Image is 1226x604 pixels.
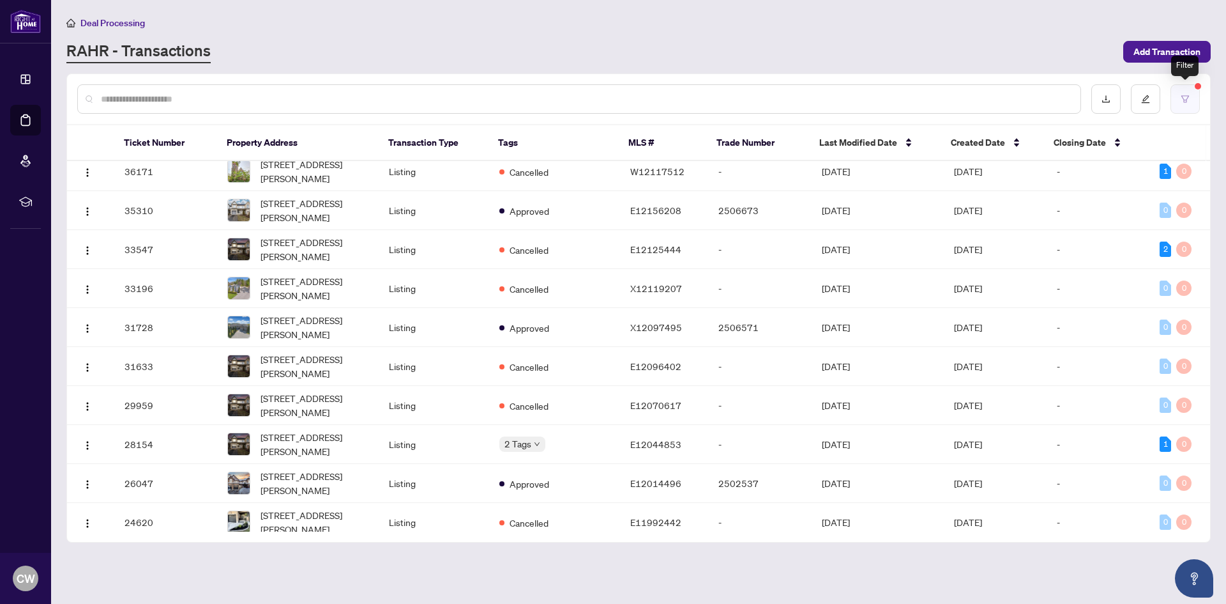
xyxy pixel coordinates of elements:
[1091,84,1121,114] button: download
[1160,398,1171,413] div: 0
[114,308,217,347] td: 31728
[379,269,489,308] td: Listing
[114,425,217,464] td: 28154
[706,125,809,161] th: Trade Number
[1133,42,1200,62] span: Add Transaction
[1181,95,1190,104] span: filter
[379,308,489,347] td: Listing
[630,399,681,411] span: E12070617
[77,434,98,454] button: Logo
[379,347,489,386] td: Listing
[1176,359,1192,374] div: 0
[77,278,98,298] button: Logo
[954,166,982,177] span: [DATE]
[1176,203,1192,218] div: 0
[1176,320,1192,335] div: 0
[708,152,811,191] td: -
[510,516,549,530] span: Cancelled
[1047,152,1149,191] td: -
[17,569,35,587] span: CW
[114,125,216,161] th: Ticket Number
[954,438,982,450] span: [DATE]
[228,472,250,494] img: thumbnail-img
[954,205,982,216] span: [DATE]
[822,244,850,255] span: [DATE]
[1160,515,1171,530] div: 0
[261,274,368,302] span: [STREET_ADDRESS][PERSON_NAME]
[77,473,98,493] button: Logo
[630,438,681,450] span: E12044853
[379,425,489,464] td: Listing
[1176,437,1192,452] div: 0
[228,238,250,260] img: thumbnail-img
[510,282,549,296] span: Cancelled
[228,160,250,182] img: thumbnail-img
[822,321,850,333] span: [DATE]
[1160,164,1171,179] div: 1
[1176,398,1192,413] div: 0
[1160,320,1171,335] div: 0
[822,205,850,216] span: [DATE]
[82,284,93,295] img: Logo
[1047,347,1149,386] td: -
[708,347,811,386] td: -
[954,244,982,255] span: [DATE]
[114,152,217,191] td: 36171
[261,235,368,263] span: [STREET_ADDRESS][PERSON_NAME]
[114,269,217,308] td: 33196
[954,516,982,528] span: [DATE]
[228,316,250,338] img: thumbnail-img
[1175,559,1213,598] button: Open asap
[261,313,368,341] span: [STREET_ADDRESS][PERSON_NAME]
[77,356,98,376] button: Logo
[77,161,98,182] button: Logo
[954,360,982,372] span: [DATE]
[1047,386,1149,425] td: -
[82,518,93,529] img: Logo
[1141,95,1150,104] span: edit
[630,321,682,333] span: X12097495
[630,205,681,216] span: E12156208
[1176,476,1192,491] div: 0
[1047,308,1149,347] td: -
[630,477,681,489] span: E12014496
[114,464,217,503] td: 26047
[510,321,549,335] span: Approved
[228,511,250,533] img: thumbnail-img
[1176,515,1192,530] div: 0
[261,430,368,458] span: [STREET_ADDRESS][PERSON_NAME]
[66,19,75,27] span: home
[822,166,850,177] span: [DATE]
[1047,464,1149,503] td: -
[488,125,618,161] th: Tags
[510,477,549,491] span: Approved
[82,323,93,334] img: Logo
[822,360,850,372] span: [DATE]
[630,244,681,255] span: E12125444
[1170,84,1200,114] button: filter
[1176,242,1192,257] div: 0
[822,516,850,528] span: [DATE]
[1047,230,1149,269] td: -
[1160,281,1171,296] div: 0
[510,360,549,374] span: Cancelled
[708,269,811,308] td: -
[261,157,368,185] span: [STREET_ADDRESS][PERSON_NAME]
[82,206,93,217] img: Logo
[261,391,368,419] span: [STREET_ADDRESS][PERSON_NAME]
[708,464,811,503] td: 2502537
[1047,269,1149,308] td: -
[708,230,811,269] td: -
[504,437,531,451] span: 2 Tags
[1176,281,1192,296] div: 0
[822,477,850,489] span: [DATE]
[1043,125,1146,161] th: Closing Date
[954,321,982,333] span: [DATE]
[114,347,217,386] td: 31633
[228,199,250,221] img: thumbnail-img
[510,399,549,413] span: Cancelled
[114,191,217,230] td: 35310
[379,230,489,269] td: Listing
[77,239,98,259] button: Logo
[82,245,93,256] img: Logo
